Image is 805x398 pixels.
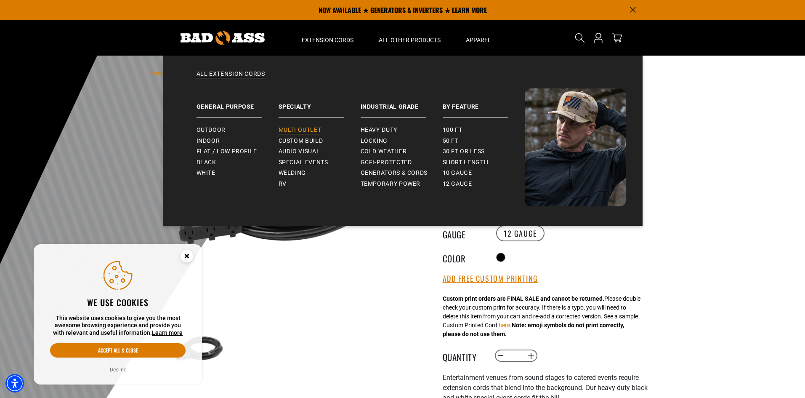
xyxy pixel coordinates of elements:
a: Cold Weather [361,146,443,157]
span: Extension Cords [302,36,353,44]
span: 30 ft or less [443,148,485,155]
a: Open this option [592,20,605,56]
a: Specialty [279,88,361,118]
a: GCFI-Protected [361,157,443,168]
a: Indoor [197,136,279,147]
label: Quantity [443,350,485,361]
span: 10 gauge [443,169,472,177]
legend: Color [443,252,485,263]
strong: Custom print orders are FINAL SALE and cannot be returned. [443,295,604,302]
button: here [499,321,510,330]
span: GCFI-Protected [361,159,412,166]
span: White [197,169,215,177]
button: Decline [107,366,129,374]
legend: Gauge [443,228,485,239]
span: Indoor [197,137,220,145]
span: Outdoor [197,126,226,134]
p: This website uses cookies to give you the most awesome browsing experience and provide you with r... [50,315,186,337]
img: Bad Ass Extension Cords [181,31,265,45]
span: Welding [279,169,306,177]
button: Add Free Custom Printing [443,274,538,283]
strong: Note: emoji symbols do not print correctly, please do not use them. [443,322,624,337]
span: Heavy-Duty [361,126,397,134]
a: Special Events [279,157,361,168]
summary: Extension Cords [289,20,366,56]
span: Cold Weather [361,148,407,155]
a: By Feature [443,88,525,118]
a: Industrial Grade [361,88,443,118]
span: 12 gauge [443,180,472,188]
button: Close this option [172,244,202,270]
a: White [197,168,279,179]
span: 100 ft [443,126,462,134]
nav: breadcrumbs [150,68,350,78]
a: Flat / Low Profile [197,146,279,157]
a: Heavy-Duty [361,125,443,136]
h2: We use cookies [50,297,186,308]
a: RV [279,179,361,190]
button: Accept all & close [50,343,186,358]
a: All Extension Cords [180,70,626,88]
span: Black [197,159,216,166]
span: Multi-Outlet [279,126,321,134]
div: Accessibility Menu [5,374,24,393]
a: cart [610,33,624,43]
a: Welding [279,168,361,179]
summary: All Other Products [366,20,453,56]
span: Short Length [443,159,489,166]
a: Short Length [443,157,525,168]
span: Apparel [466,36,491,44]
span: Audio Visual [279,148,320,155]
a: Bad Ass Extension Cords [150,71,207,77]
div: Please double check your custom print for accuracy. If there is a typo, you will need to delete t... [443,294,640,339]
a: Outdoor [197,125,279,136]
span: Special Events [279,159,328,166]
a: Multi-Outlet [279,125,361,136]
a: Locking [361,136,443,147]
a: Generators & Cords [361,168,443,179]
span: 50 ft [443,137,459,145]
summary: Search [573,31,587,45]
span: RV [279,180,287,188]
a: 30 ft or less [443,146,525,157]
label: 12 Gauge [496,225,545,241]
a: This website uses cookies to give you the most awesome browsing experience and provide you with r... [152,329,183,336]
span: Generators & Cords [361,169,428,177]
a: 100 ft [443,125,525,136]
span: All Other Products [379,36,441,44]
summary: Apparel [453,20,504,56]
img: Bad Ass Extension Cords [525,88,626,206]
a: Temporary Power [361,179,443,190]
a: Custom Build [279,136,361,147]
a: General Purpose [197,88,279,118]
span: Temporary Power [361,180,421,188]
a: Black [197,157,279,168]
a: Audio Visual [279,146,361,157]
a: 10 gauge [443,168,525,179]
span: Flat / Low Profile [197,148,258,155]
span: Locking [361,137,388,145]
span: Custom Build [279,137,323,145]
a: 50 ft [443,136,525,147]
aside: Cookie Consent [34,244,202,385]
a: 12 gauge [443,179,525,190]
